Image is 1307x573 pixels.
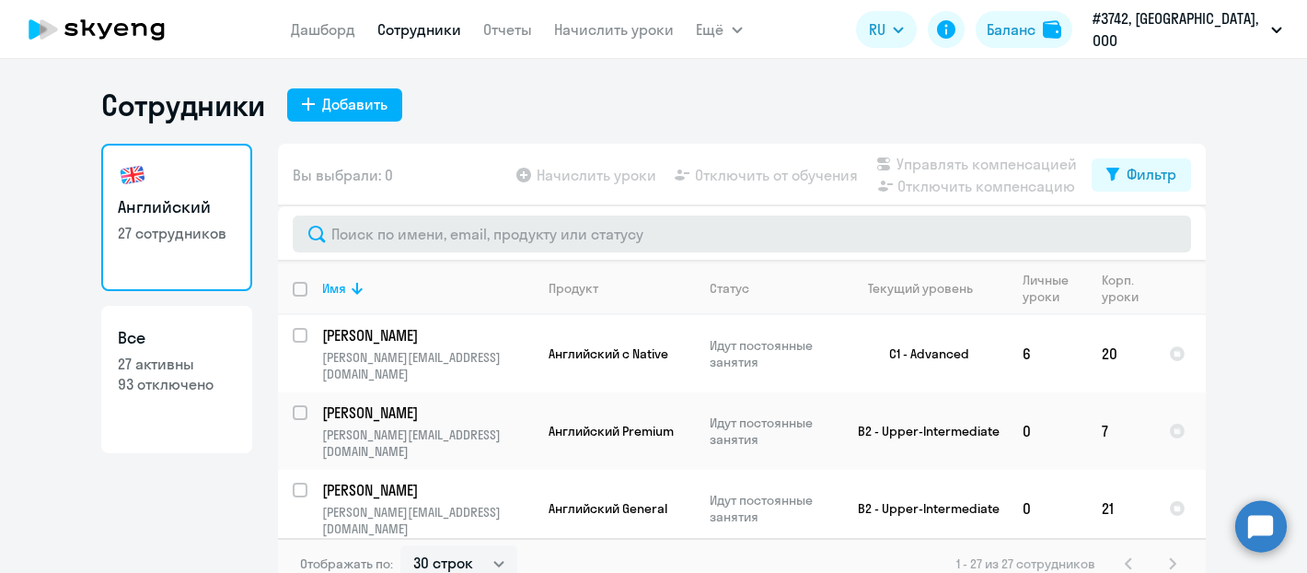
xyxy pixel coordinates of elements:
[987,18,1035,41] div: Баланс
[322,480,530,500] p: [PERSON_NAME]
[1008,315,1087,392] td: 6
[1092,158,1191,192] button: Фильтр
[118,326,236,350] h3: Все
[549,423,674,439] span: Английский Premium
[322,427,533,460] p: [PERSON_NAME][EMAIL_ADDRESS][DOMAIN_NAME]
[322,403,530,423] p: [PERSON_NAME]
[837,315,1008,392] td: C1 - Advanced
[856,11,917,48] button: RU
[378,20,462,39] a: Сотрудники
[1083,7,1291,52] button: #3742, [GEOGRAPHIC_DATA], ООО
[710,492,836,525] p: Идут постоянные занятия
[101,144,252,291] a: Английский27 сотрудников
[118,160,147,190] img: english
[956,555,1095,572] span: 1 - 27 из 27 сотрудников
[322,280,533,297] div: Имя
[1087,392,1154,470] td: 7
[549,500,667,517] span: Английский General
[1093,7,1264,52] p: #3742, [GEOGRAPHIC_DATA], ООО
[101,87,265,123] h1: Сотрудники
[549,345,668,362] span: Английский с Native
[101,306,252,453] a: Все27 активны93 отключено
[710,415,836,448] p: Идут постоянные занятия
[1127,163,1176,185] div: Фильтр
[292,20,356,39] a: Дашборд
[322,349,533,382] p: [PERSON_NAME][EMAIL_ADDRESS][DOMAIN_NAME]
[118,354,236,374] p: 27 активны
[300,555,393,572] span: Отображать по:
[851,280,1007,297] div: Текущий уровень
[697,18,724,41] span: Ещё
[1008,470,1087,547] td: 0
[710,280,749,297] div: Статус
[837,470,1008,547] td: B2 - Upper-Intermediate
[710,337,836,370] p: Идут постоянные занятия
[118,195,236,219] h3: Английский
[869,280,974,297] div: Текущий уровень
[1087,470,1154,547] td: 21
[293,164,393,186] span: Вы выбрали: 0
[1023,272,1074,305] div: Личные уроки
[1023,272,1086,305] div: Личные уроки
[837,392,1008,470] td: B2 - Upper-Intermediate
[322,325,530,345] p: [PERSON_NAME]
[287,88,402,122] button: Добавить
[484,20,533,39] a: Отчеты
[322,480,533,500] a: [PERSON_NAME]
[322,325,533,345] a: [PERSON_NAME]
[118,223,236,243] p: 27 сотрудников
[293,216,1191,252] input: Поиск по имени, email, продукту или статусу
[1102,272,1141,305] div: Корп. уроки
[869,18,885,41] span: RU
[710,280,836,297] div: Статус
[555,20,675,39] a: Начислить уроки
[1087,315,1154,392] td: 20
[1043,20,1061,39] img: balance
[1008,392,1087,470] td: 0
[976,11,1072,48] button: Балансbalance
[322,93,387,115] div: Добавить
[322,504,533,537] p: [PERSON_NAME][EMAIL_ADDRESS][DOMAIN_NAME]
[322,280,346,297] div: Имя
[697,11,743,48] button: Ещё
[549,280,694,297] div: Продукт
[118,374,236,394] p: 93 отключено
[1102,272,1153,305] div: Корп. уроки
[549,280,598,297] div: Продукт
[322,403,533,423] a: [PERSON_NAME]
